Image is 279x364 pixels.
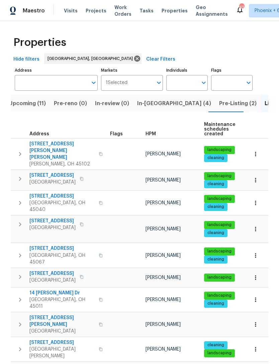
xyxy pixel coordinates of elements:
span: [STREET_ADDRESS] [29,339,95,346]
span: cleaning [205,230,227,236]
span: Properties [13,39,66,46]
span: [STREET_ADDRESS] [29,270,76,277]
button: Hide filters [11,53,42,66]
span: [PERSON_NAME] [146,152,181,156]
button: Open [199,78,208,87]
span: [PERSON_NAME] [146,347,181,352]
span: landscaping [205,248,234,254]
span: Maintenance schedules created [204,122,236,136]
span: [PERSON_NAME], OH 45102 [29,161,95,167]
button: Clear Filters [144,53,178,66]
span: [STREET_ADDRESS] [29,218,76,224]
span: cleaning [205,181,227,187]
span: [PERSON_NAME] [146,275,181,280]
span: Pre-reno (0) [54,99,87,108]
label: Address [15,68,98,72]
span: [STREET_ADDRESS][PERSON_NAME][PERSON_NAME] [29,141,95,161]
span: [STREET_ADDRESS] [29,172,76,179]
span: [GEOGRAPHIC_DATA], OH 45011 [29,296,95,310]
span: [GEOGRAPHIC_DATA] [29,328,95,335]
span: [GEOGRAPHIC_DATA] [29,224,76,231]
span: cleaning [205,257,227,262]
span: cleaning [205,342,227,348]
span: [PERSON_NAME] [146,322,181,327]
span: Flags [110,132,123,136]
span: Upcoming (11) [9,99,46,108]
span: [STREET_ADDRESS] [29,245,95,252]
span: [PERSON_NAME] [146,227,181,231]
button: Open [244,78,253,87]
span: HPM [146,132,156,136]
span: Work Orders [114,4,131,17]
span: [STREET_ADDRESS][PERSON_NAME] [29,314,95,328]
span: Pre-Listing (2) [219,99,257,108]
span: cleaning [205,204,227,210]
span: Tasks [139,8,154,13]
span: Address [29,132,49,136]
div: 42 [239,4,244,11]
span: landscaping [205,147,234,153]
span: [GEOGRAPHIC_DATA][PERSON_NAME] [29,346,95,359]
span: [GEOGRAPHIC_DATA] [29,179,76,186]
span: [GEOGRAPHIC_DATA], OH 45040 [29,200,95,213]
span: [PERSON_NAME] [146,297,181,302]
span: 1 Selected [106,80,127,86]
span: [GEOGRAPHIC_DATA], OH 45067 [29,252,95,266]
div: [GEOGRAPHIC_DATA], [GEOGRAPHIC_DATA] [44,53,142,64]
label: Individuals [166,68,208,72]
span: [GEOGRAPHIC_DATA], [GEOGRAPHIC_DATA] [48,55,135,62]
span: [GEOGRAPHIC_DATA] [29,277,76,284]
span: landscaping [205,350,234,356]
span: Projects [86,7,106,14]
button: Open [154,78,164,87]
span: [PERSON_NAME] [146,201,181,205]
span: 14 [PERSON_NAME] Dr [29,290,95,296]
span: [PERSON_NAME] [146,253,181,258]
span: [STREET_ADDRESS] [29,193,95,200]
span: Maestro [23,7,45,14]
span: landscaping [205,275,234,280]
label: Flags [211,68,253,72]
span: Clear Filters [146,55,175,64]
span: Visits [64,7,78,14]
span: landscaping [205,293,234,298]
span: landscaping [205,196,234,202]
span: [PERSON_NAME] [146,178,181,183]
span: In-[GEOGRAPHIC_DATA] (4) [137,99,211,108]
span: landscaping [205,222,234,228]
button: Open [89,78,98,87]
span: landscaping [205,173,234,179]
span: cleaning [205,301,227,306]
span: cleaning [205,155,227,161]
span: In-review (0) [95,99,129,108]
span: Hide filters [13,55,39,64]
label: Markets [101,68,163,72]
span: Geo Assignments [196,4,228,17]
span: Properties [162,7,188,14]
